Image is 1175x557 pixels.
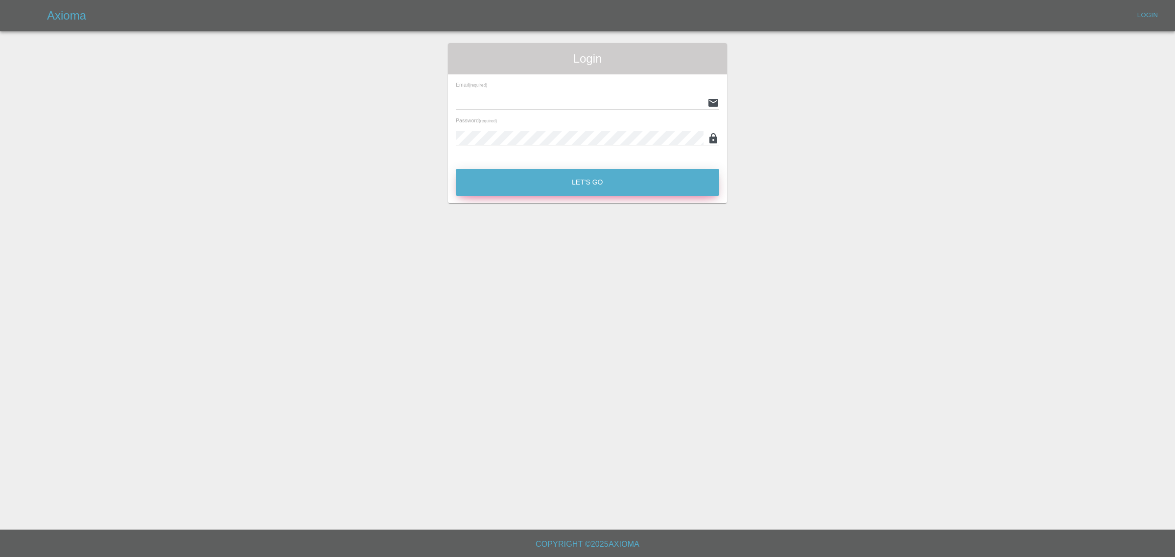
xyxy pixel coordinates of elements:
span: Email [456,82,487,88]
small: (required) [479,119,497,123]
small: (required) [469,83,487,88]
a: Login [1132,8,1163,23]
h6: Copyright © 2025 Axioma [8,537,1167,551]
span: Password [456,117,497,123]
button: Let's Go [456,169,719,196]
h5: Axioma [47,8,86,23]
span: Login [456,51,719,67]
